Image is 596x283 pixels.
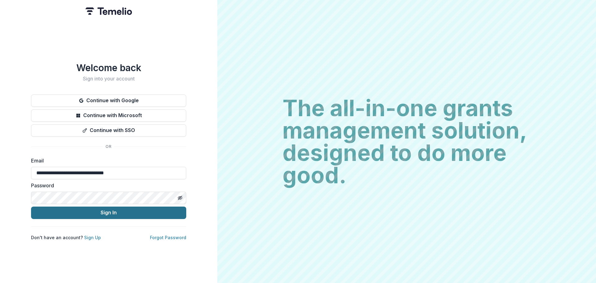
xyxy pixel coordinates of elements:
label: Email [31,157,183,164]
img: Temelio [85,7,132,15]
p: Don't have an account? [31,234,101,241]
h2: Sign into your account [31,76,186,82]
a: Sign Up [84,235,101,240]
button: Continue with Google [31,94,186,107]
a: Forgot Password [150,235,186,240]
button: Sign In [31,207,186,219]
label: Password [31,182,183,189]
button: Continue with SSO [31,124,186,137]
h1: Welcome back [31,62,186,73]
button: Continue with Microsoft [31,109,186,122]
button: Toggle password visibility [175,193,185,203]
